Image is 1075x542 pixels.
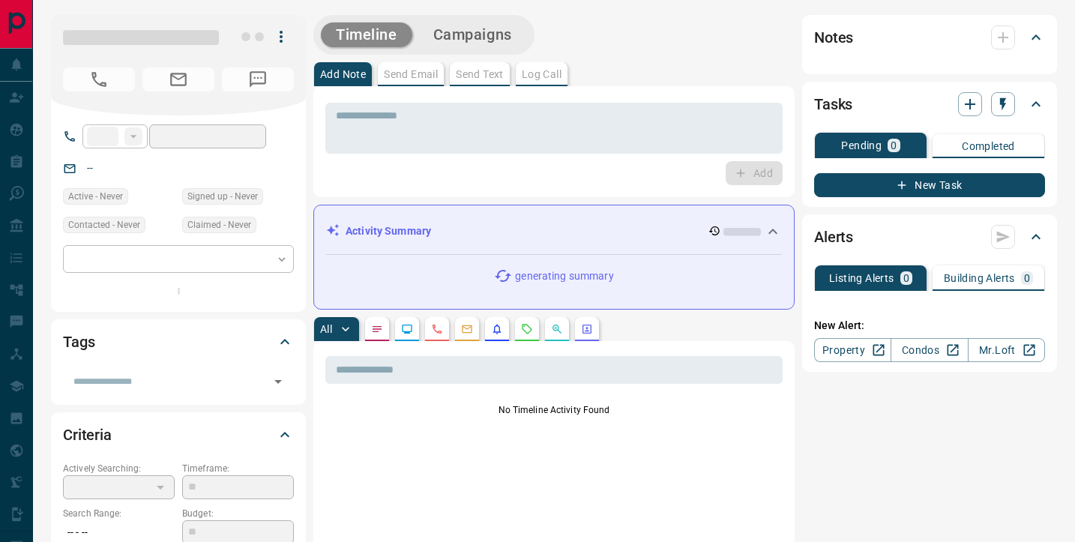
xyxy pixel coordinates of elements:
p: Actively Searching: [63,462,175,475]
p: Timeframe: [182,462,294,475]
span: No Email [142,67,214,91]
a: Mr.Loft [968,338,1045,362]
div: Tags [63,324,294,360]
svg: Agent Actions [581,323,593,335]
h2: Tasks [814,92,852,116]
button: Open [268,371,289,392]
svg: Notes [371,323,383,335]
svg: Lead Browsing Activity [401,323,413,335]
div: Alerts [814,219,1045,255]
span: Active - Never [68,189,123,204]
svg: Opportunities [551,323,563,335]
svg: Listing Alerts [491,323,503,335]
p: 0 [1024,273,1030,283]
span: No Number [222,67,294,91]
button: New Task [814,173,1045,197]
a: Condos [891,338,968,362]
p: No Timeline Activity Found [325,403,783,417]
div: Criteria [63,417,294,453]
span: Claimed - Never [187,217,251,232]
p: 0 [903,273,909,283]
p: All [320,324,332,334]
span: Contacted - Never [68,217,140,232]
div: Activity Summary [326,217,782,245]
a: Property [814,338,891,362]
h2: Tags [63,330,94,354]
h2: Criteria [63,423,112,447]
p: Budget: [182,507,294,520]
a: -- [87,162,93,174]
p: New Alert: [814,318,1045,334]
svg: Requests [521,323,533,335]
p: Completed [962,141,1015,151]
div: Tasks [814,86,1045,122]
span: No Number [63,67,135,91]
p: Listing Alerts [829,273,894,283]
p: Pending [841,140,882,151]
svg: Calls [431,323,443,335]
p: Building Alerts [944,273,1015,283]
svg: Emails [461,323,473,335]
button: Campaigns [418,22,527,47]
h2: Alerts [814,225,853,249]
p: 0 [891,140,897,151]
div: Notes [814,19,1045,55]
button: Timeline [321,22,412,47]
p: generating summary [515,268,613,284]
p: Search Range: [63,507,175,520]
span: Signed up - Never [187,189,258,204]
h2: Notes [814,25,853,49]
p: Add Note [320,69,366,79]
p: Activity Summary [346,223,431,239]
